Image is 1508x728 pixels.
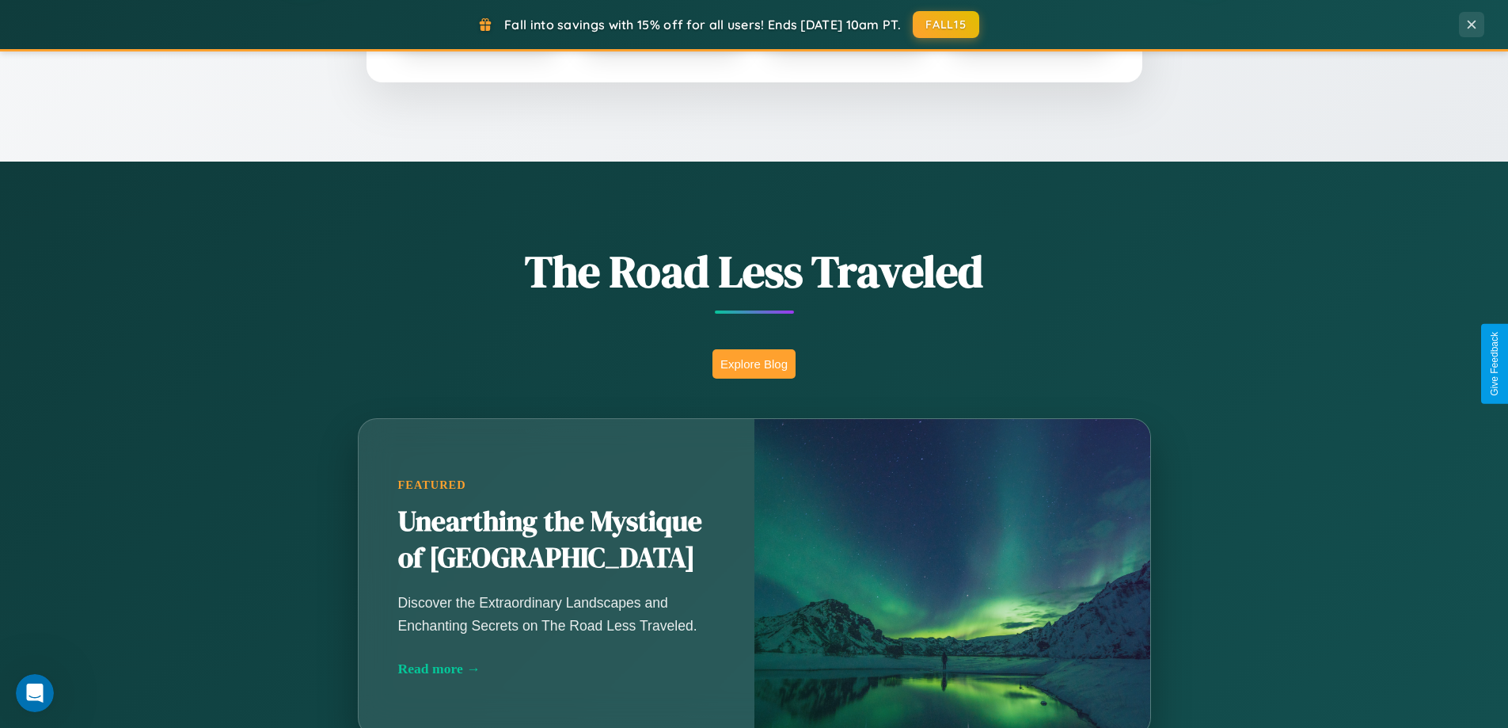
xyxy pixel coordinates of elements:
div: Give Feedback [1489,332,1500,396]
p: Discover the Extraordinary Landscapes and Enchanting Secrets on The Road Less Traveled. [398,592,715,636]
h1: The Road Less Traveled [279,241,1229,302]
span: Fall into savings with 15% off for all users! Ends [DATE] 10am PT. [504,17,901,32]
iframe: Intercom live chat [16,674,54,712]
div: Read more → [398,661,715,677]
button: Explore Blog [712,349,796,379]
div: Featured [398,478,715,492]
h2: Unearthing the Mystique of [GEOGRAPHIC_DATA] [398,504,715,577]
button: FALL15 [913,11,979,38]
